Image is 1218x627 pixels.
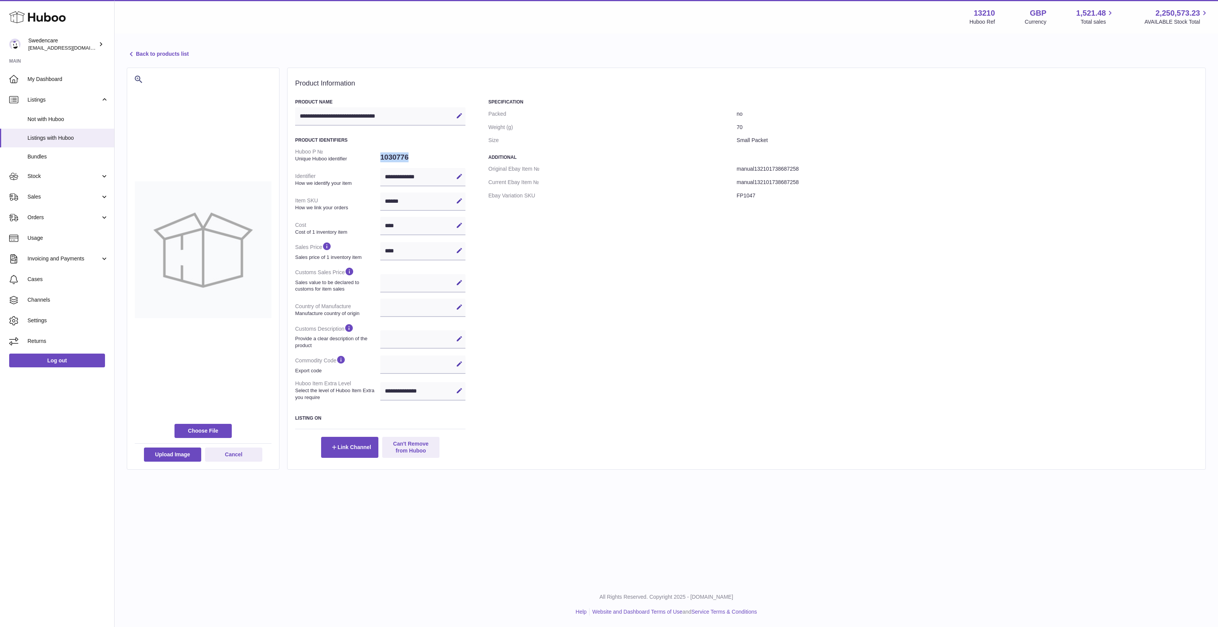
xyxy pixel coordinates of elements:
[27,76,108,83] span: My Dashboard
[9,39,21,50] img: internalAdmin-13210@internal.huboo.com
[295,145,380,165] dt: Huboo P №
[737,162,1198,176] dd: manual132101738687258
[135,181,271,318] img: no-photo-large.jpg
[27,296,108,304] span: Channels
[488,189,737,202] dt: Ebay Variation SKU
[1076,8,1106,18] span: 1,521.48
[295,300,380,320] dt: Country of Manufacture
[1025,18,1047,26] div: Currency
[1081,18,1115,26] span: Total sales
[295,180,378,187] strong: How we identify your item
[1030,8,1046,18] strong: GBP
[488,99,1198,105] h3: Specification
[127,50,189,59] a: Back to products list
[295,79,1198,88] h2: Product Information
[737,121,1198,134] dd: 70
[737,176,1198,189] dd: manual132101738687258
[295,279,378,292] strong: Sales value to be declared to customs for item sales
[488,154,1198,160] h3: Additional
[27,214,100,221] span: Orders
[27,276,108,283] span: Cases
[27,134,108,142] span: Listings with Huboo
[590,608,757,616] li: and
[205,448,262,461] button: Cancel
[1155,8,1200,18] span: 2,250,573.23
[27,317,108,324] span: Settings
[28,37,97,52] div: Swedencare
[9,354,105,367] a: Log out
[295,263,380,295] dt: Customs Sales Price
[1144,18,1209,26] span: AVAILABLE Stock Total
[295,137,465,143] h3: Product Identifiers
[295,415,465,421] h3: Listing On
[488,176,737,189] dt: Current Ebay Item №
[174,424,232,438] span: Choose File
[974,8,995,18] strong: 13210
[1076,8,1115,26] a: 1,521.48 Total sales
[295,367,378,374] strong: Export code
[295,377,380,404] dt: Huboo Item Extra Level
[295,254,378,261] strong: Sales price of 1 inventory item
[737,134,1198,147] dd: Small Packet
[592,609,682,615] a: Website and Dashboard Terms of Use
[27,234,108,242] span: Usage
[295,238,380,263] dt: Sales Price
[737,107,1198,121] dd: no
[382,437,439,457] button: Can't Remove from Huboo
[488,162,737,176] dt: Original Ebay Item №
[295,352,380,377] dt: Commodity Code
[27,96,100,103] span: Listings
[576,609,587,615] a: Help
[295,194,380,214] dt: Item SKU
[691,609,757,615] a: Service Terms & Conditions
[27,193,100,200] span: Sales
[295,155,378,162] strong: Unique Huboo identifier
[295,335,378,349] strong: Provide a clear description of the product
[295,218,380,238] dt: Cost
[295,387,378,401] strong: Select the level of Huboo Item Extra you require
[1144,8,1209,26] a: 2,250,573.23 AVAILABLE Stock Total
[295,99,465,105] h3: Product Name
[295,204,378,211] strong: How we link your orders
[27,255,100,262] span: Invoicing and Payments
[27,338,108,345] span: Returns
[969,18,995,26] div: Huboo Ref
[295,170,380,189] dt: Identifier
[380,149,465,165] dd: 1030776
[27,173,100,180] span: Stock
[488,134,737,147] dt: Size
[295,229,378,236] strong: Cost of 1 inventory item
[144,448,201,461] button: Upload Image
[295,310,378,317] strong: Manufacture country of origin
[488,107,737,121] dt: Packed
[121,593,1212,601] p: All Rights Reserved. Copyright 2025 - [DOMAIN_NAME]
[488,121,737,134] dt: Weight (g)
[27,116,108,123] span: Not with Huboo
[27,153,108,160] span: Bundles
[295,320,380,352] dt: Customs Description
[321,437,378,457] button: Link Channel
[737,189,1198,202] dd: FP1047
[28,45,112,51] span: [EMAIL_ADDRESS][DOMAIN_NAME]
